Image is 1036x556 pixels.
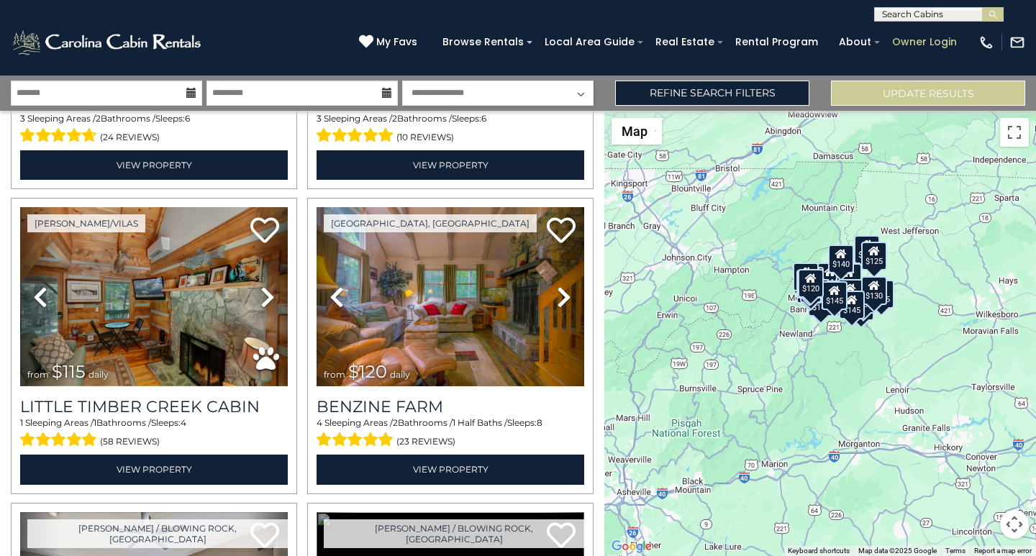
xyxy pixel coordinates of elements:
a: View Property [317,455,584,484]
span: My Favs [376,35,417,50]
span: daily [88,369,109,380]
a: [GEOGRAPHIC_DATA], [GEOGRAPHIC_DATA] [324,214,537,232]
button: Map camera controls [1000,510,1029,539]
div: $125 [861,242,887,270]
div: $115 [796,269,822,298]
a: My Favs [359,35,421,50]
span: (10 reviews) [396,128,454,147]
div: $145 [839,291,865,319]
img: thumbnail_163264469.jpeg [317,207,584,386]
a: [PERSON_NAME]/Vilas [27,214,145,232]
div: $120 [798,268,824,297]
span: 1 [20,417,23,428]
img: thumbnail_163274391.jpeg [20,207,288,386]
span: 6 [185,113,190,124]
div: Sleeping Areas / Bathrooms / Sleeps: [317,112,584,147]
span: 2 [96,113,101,124]
span: 4 [181,417,186,428]
a: View Property [317,150,584,180]
span: from [324,369,345,380]
a: [PERSON_NAME] / Blowing Rock, [GEOGRAPHIC_DATA] [324,519,584,548]
div: $140 [808,288,834,317]
span: 3 [317,113,322,124]
img: phone-regular-white.png [978,35,994,50]
span: (23 reviews) [396,432,455,451]
div: $130 [861,276,887,305]
div: $125 [793,262,819,291]
a: Owner Login [885,31,964,53]
span: 1 Half Baths / [453,417,507,428]
img: mail-regular-white.png [1009,35,1025,50]
span: $115 [52,361,86,382]
span: daily [390,369,410,380]
div: $140 [828,245,854,273]
span: 4 [317,417,322,428]
div: $110 [854,235,880,264]
span: from [27,369,49,380]
span: 8 [537,417,542,428]
button: Toggle fullscreen view [1000,118,1029,147]
div: $145 [796,274,822,303]
a: Little Timber Creek Cabin [20,397,288,416]
a: Refine Search Filters [615,81,809,106]
a: Local Area Guide [537,31,642,53]
div: $125 [848,291,874,320]
div: Sleeping Areas / Bathrooms / Sleeps: [20,416,288,451]
a: Add to favorites [547,216,576,247]
a: Rental Program [728,31,825,53]
div: $135 [836,263,862,292]
div: $115 [868,280,894,309]
a: Open this area in Google Maps (opens a new window) [608,537,655,556]
a: [PERSON_NAME] / Blowing Rock, [GEOGRAPHIC_DATA] [27,519,288,548]
span: Map data ©2025 Google [858,547,937,555]
a: Benzine Farm [317,397,584,416]
span: 2 [393,417,398,428]
button: Keyboard shortcuts [788,546,850,556]
a: About [832,31,878,53]
div: $140 [837,279,863,308]
span: $120 [348,361,387,382]
a: View Property [20,455,288,484]
div: $90 [800,273,822,302]
img: Google [608,537,655,556]
span: (58 reviews) [100,432,160,451]
div: $145 [822,281,848,310]
span: 1 [94,417,96,428]
button: Change map style [612,118,662,145]
span: 2 [392,113,397,124]
span: 6 [481,113,486,124]
a: View Property [20,150,288,180]
a: Terms [945,547,965,555]
span: 3 [20,113,25,124]
a: Real Estate [648,31,722,53]
div: $140 [808,288,834,316]
a: Report a map error [974,547,1032,555]
img: White-1-2.png [11,28,205,57]
button: Update Results [831,81,1025,106]
a: Browse Rentals [435,31,531,53]
div: $115 [817,263,843,291]
a: Add to favorites [250,216,279,247]
span: (24 reviews) [100,128,160,147]
div: Sleeping Areas / Bathrooms / Sleeps: [20,112,288,147]
span: Map [622,124,647,139]
div: Sleeping Areas / Bathrooms / Sleeps: [317,416,584,451]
